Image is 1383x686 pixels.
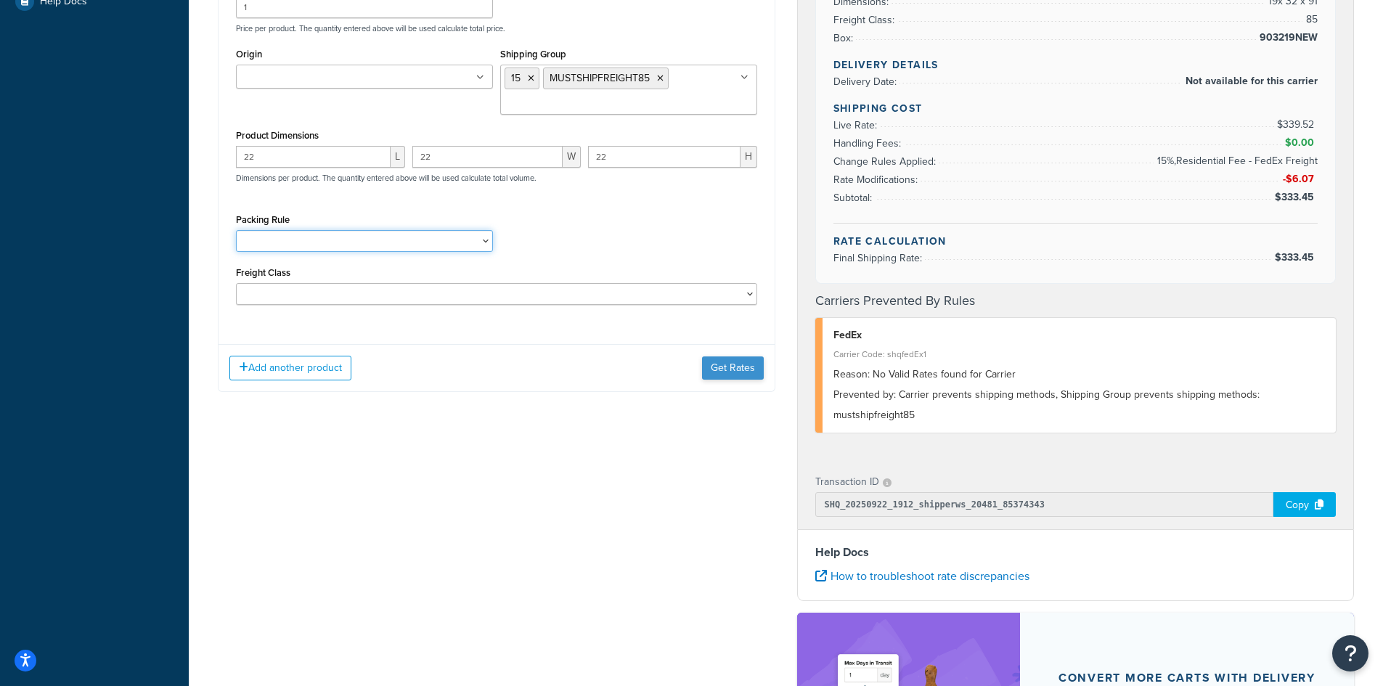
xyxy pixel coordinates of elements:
[1275,250,1318,265] span: $333.45
[833,101,1318,116] h4: Shipping Cost
[833,57,1318,73] h4: Delivery Details
[833,250,926,266] span: Final Shipping Rate:
[1332,635,1368,671] button: Open Resource Center
[833,30,857,46] span: Box:
[833,344,1326,364] div: Carrier Code: shqfedEx1
[232,173,537,183] p: Dimensions per product. The quantity entered above will be used calculate total volume.
[815,291,1337,311] h4: Carriers Prevented By Rules
[815,472,879,492] p: Transaction ID
[391,146,405,168] span: L
[815,568,1029,584] a: How to troubleshoot rate discrepancies
[229,356,351,380] button: Add another product
[833,364,1326,385] div: No Valid Rates found for Carrier
[1285,135,1318,150] span: $0.00
[1273,492,1336,517] div: Copy
[833,154,939,169] span: Change Rules Applied:
[833,12,898,28] span: Freight Class:
[236,267,290,278] label: Freight Class
[833,74,900,89] span: Delivery Date:
[833,387,896,402] span: Prevented by:
[833,325,1326,346] div: FedEx
[236,49,262,60] label: Origin
[1302,11,1318,28] span: 85
[563,146,581,168] span: W
[833,190,876,205] span: Subtotal:
[236,130,319,141] label: Product Dimensions
[1182,73,1318,90] span: Not available for this carrier
[702,356,764,380] button: Get Rates
[815,544,1337,561] h4: Help Docs
[833,234,1318,249] h4: Rate Calculation
[833,136,905,151] span: Handling Fees:
[1256,29,1318,46] span: 903219NEW
[833,118,881,133] span: Live Rate:
[833,367,870,382] span: Reason:
[1275,189,1318,205] span: $333.45
[833,172,921,187] span: Rate Modifications:
[1277,117,1318,132] span: $339.52
[500,49,566,60] label: Shipping Group
[833,385,1326,425] div: Carrier prevents shipping methods, Shipping Group prevents shipping methods: mustshipfreight85
[232,23,761,33] p: Price per product. The quantity entered above will be used calculate total price.
[741,146,757,168] span: H
[511,70,521,86] span: 15
[236,214,290,225] label: Packing Rule
[1154,152,1318,170] span: 15%,Residential Fee - FedEx Freight
[1283,171,1318,187] span: -$6.07
[550,70,650,86] span: MUSTSHIPFREIGHT85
